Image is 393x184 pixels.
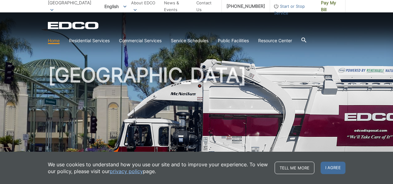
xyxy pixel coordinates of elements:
[110,168,143,175] a: privacy policy
[69,37,110,44] a: Residential Services
[258,37,292,44] a: Resource Center
[218,37,249,44] a: Public Facilities
[48,37,60,44] a: Home
[100,1,131,11] span: English
[48,22,99,29] a: EDCD logo. Return to the homepage.
[171,37,208,44] a: Service Schedules
[275,162,314,174] a: Tell me more
[48,161,268,175] p: We use cookies to understand how you use our site and to improve your experience. To view our pol...
[119,37,162,44] a: Commercial Services
[321,162,345,174] span: I agree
